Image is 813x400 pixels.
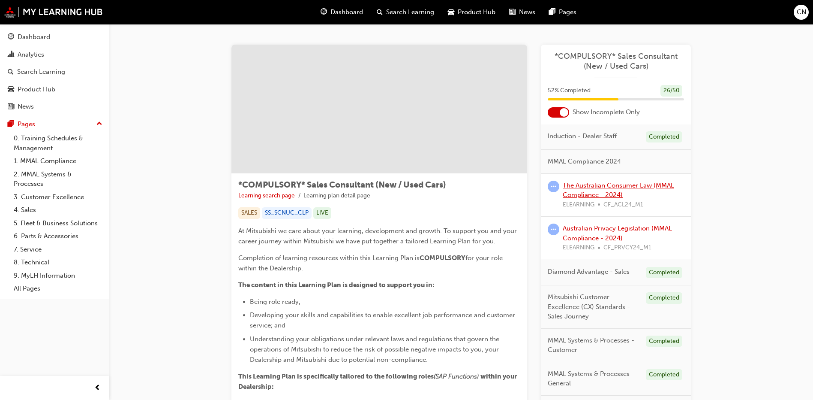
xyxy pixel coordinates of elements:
[314,3,370,21] a: guage-iconDashboard
[10,269,106,282] a: 9. MyLH Information
[10,230,106,243] a: 6. Parts & Accessories
[303,191,370,201] li: Learning plan detail page
[238,180,446,190] span: *COMPULSORY* Sales Consultant (New / Used Cars)
[386,7,434,17] span: Search Learning
[660,85,682,97] div: 26 / 50
[502,3,542,21] a: news-iconNews
[548,86,591,96] span: 52 % Completed
[10,168,106,191] a: 2. MMAL Systems & Processes
[548,52,684,71] a: *COMPULSORY* Sales Consultant (New / Used Cars)
[548,224,559,235] span: learningRecordVerb_ATTEMPT-icon
[10,282,106,295] a: All Pages
[238,227,519,245] span: At Mitsubishi we care about your learning, development and growth. To support you and your career...
[794,5,809,20] button: CN
[8,51,14,59] span: chart-icon
[96,118,102,130] span: up-icon
[448,7,454,18] span: car-icon
[8,103,14,111] span: news-icon
[548,369,639,388] span: MMAL Systems & Processes - General
[370,3,441,21] a: search-iconSearch Learning
[797,7,806,17] span: CN
[646,292,682,304] div: Completed
[3,64,106,80] a: Search Learning
[548,292,639,321] span: Mitsubishi Customer Excellence (CX) Standards - Sales Journey
[646,131,682,143] div: Completed
[3,116,106,132] button: Pages
[262,207,312,219] div: SS_SCNUC_CLP
[548,131,617,141] span: Induction - Dealer Staff
[313,207,331,219] div: LIVE
[542,3,583,21] a: pages-iconPages
[563,243,594,253] span: ELEARNING
[603,200,643,210] span: CF_ACL24_M1
[238,373,434,380] span: This Learning Plan is specifically tailored to the following roles
[8,121,14,128] span: pages-icon
[548,267,630,277] span: Diamond Advantage - Sales
[8,33,14,41] span: guage-icon
[10,203,106,217] a: 4. Sales
[321,7,327,18] span: guage-icon
[3,47,106,63] a: Analytics
[646,336,682,347] div: Completed
[573,107,640,117] span: Show Incomplete Only
[10,155,106,168] a: 1. MMAL Compliance
[3,82,106,97] a: Product Hub
[563,200,594,210] span: ELEARNING
[10,191,106,204] a: 3. Customer Excellence
[250,335,501,364] span: Understanding your obligations under relevant laws and regulations that govern the operations of ...
[548,336,639,355] span: MMAL Systems & Processes - Customer
[563,182,674,199] a: The Australian Consumer Law (MMAL Compliance - 2024)
[238,254,504,272] span: for your role within the Dealership.
[3,29,106,45] a: Dashboard
[549,7,555,18] span: pages-icon
[18,50,44,60] div: Analytics
[3,27,106,116] button: DashboardAnalyticsSearch LearningProduct HubNews
[548,157,621,167] span: MMAL Compliance 2024
[559,7,576,17] span: Pages
[548,181,559,192] span: learningRecordVerb_ATTEMPT-icon
[4,6,103,18] img: mmal
[18,32,50,42] div: Dashboard
[10,132,106,155] a: 0. Training Schedules & Management
[238,192,295,199] a: Learning search page
[563,224,672,242] a: Australian Privacy Legislation (MMAL Compliance - 2024)
[458,7,495,17] span: Product Hub
[8,86,14,94] span: car-icon
[18,119,35,129] div: Pages
[646,369,682,381] div: Completed
[250,311,517,329] span: Developing your skills and capabilities to enable excellent job performance and customer service;...
[519,7,535,17] span: News
[434,373,479,380] span: (SAP Functions)
[441,3,502,21] a: car-iconProduct Hub
[238,207,260,219] div: SALES
[509,7,516,18] span: news-icon
[250,298,300,306] span: Being role ready;
[420,254,465,262] span: COMPULSORY
[377,7,383,18] span: search-icon
[18,102,34,112] div: News
[18,85,55,94] div: Product Hub
[10,243,106,256] a: 7. Service
[238,281,435,289] span: The content in this Learning Plan is designed to support you in:
[3,99,106,115] a: News
[330,7,363,17] span: Dashboard
[10,256,106,269] a: 8. Technical
[238,254,420,262] span: Completion of learning resources within this Learning Plan is
[10,217,106,230] a: 5. Fleet & Business Solutions
[603,243,651,253] span: CF_PRVCY24_M1
[646,267,682,279] div: Completed
[238,373,518,391] span: within your Dealership:
[17,67,65,77] div: Search Learning
[8,68,14,76] span: search-icon
[94,383,101,394] span: prev-icon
